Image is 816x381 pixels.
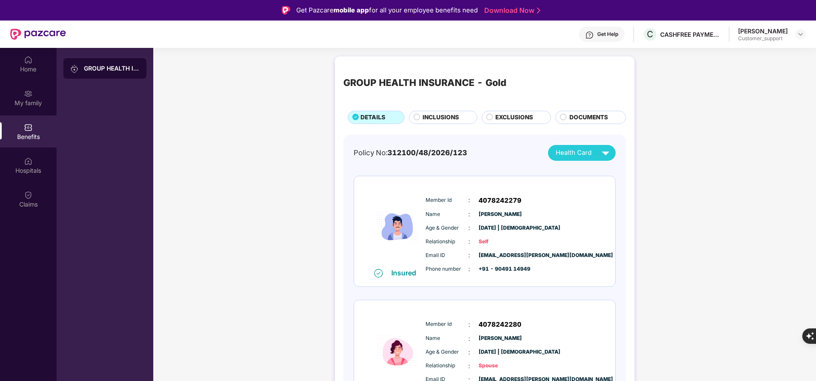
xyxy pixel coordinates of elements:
span: Self [479,238,521,246]
span: C [647,29,653,39]
span: : [468,210,470,219]
img: svg+xml;base64,PHN2ZyBpZD0iRHJvcGRvd24tMzJ4MzIiIHhtbG5zPSJodHRwOi8vd3d3LnczLm9yZy8yMDAwL3N2ZyIgd2... [797,31,804,38]
span: : [468,223,470,233]
span: : [468,264,470,274]
div: Insured [391,269,421,277]
img: svg+xml;base64,PHN2ZyBpZD0iSG9tZSIgeG1sbnM9Imh0dHA6Ly93d3cudzMub3JnLzIwMDAvc3ZnIiB3aWR0aD0iMjAiIG... [24,56,33,64]
span: 312100/48/2026/123 [387,148,467,157]
span: DETAILS [360,113,385,122]
img: svg+xml;base64,PHN2ZyBpZD0iSG9zcGl0YWxzIiB4bWxucz0iaHR0cDovL3d3dy53My5vcmcvMjAwMC9zdmciIHdpZHRoPS... [24,157,33,165]
button: Health Card [548,145,616,161]
span: Age & Gender [426,224,468,232]
img: svg+xml;base64,PHN2ZyBpZD0iQ2xhaW0iIHhtbG5zPSJodHRwOi8vd3d3LnczLm9yZy8yMDAwL3N2ZyIgd2lkdGg9IjIwIi... [24,191,33,199]
span: Name [426,210,468,219]
span: Age & Gender [426,348,468,356]
div: CASHFREE PAYMENTS INDIA PVT. LTD. [660,30,720,38]
div: GROUP HEALTH INSURANCE - Gold [343,75,506,90]
img: icon [372,185,423,268]
span: Health Card [556,148,592,158]
span: [DATE] | [DEMOGRAPHIC_DATA] [479,348,521,356]
div: Get Pazcare for all your employee benefits need [296,5,478,15]
span: [PERSON_NAME] [479,210,521,219]
img: svg+xml;base64,PHN2ZyBpZD0iSGVscC0zMngzMiIgeG1sbnM9Imh0dHA6Ly93d3cudzMub3JnLzIwMDAvc3ZnIiB3aWR0aD... [585,31,594,39]
span: EXCLUSIONS [495,113,533,122]
span: : [468,361,470,371]
div: Get Help [597,31,618,38]
span: [PERSON_NAME] [479,334,521,343]
img: Stroke [537,6,540,15]
div: [PERSON_NAME] [738,27,788,35]
span: +91 - 90491 14949 [479,265,521,273]
span: : [468,334,470,343]
span: Member Id [426,320,468,328]
span: [DATE] | [DEMOGRAPHIC_DATA] [479,224,521,232]
span: : [468,237,470,246]
span: Name [426,334,468,343]
span: : [468,195,470,205]
div: Policy No: [354,147,467,158]
a: Download Now [484,6,538,15]
span: DOCUMENTS [569,113,608,122]
span: Spouse [479,362,521,370]
strong: mobile app [334,6,369,14]
span: : [468,320,470,329]
span: [EMAIL_ADDRESS][PERSON_NAME][DOMAIN_NAME] [479,251,521,260]
span: Relationship [426,238,468,246]
span: : [468,348,470,357]
img: svg+xml;base64,PHN2ZyB3aWR0aD0iMjAiIGhlaWdodD0iMjAiIHZpZXdCb3g9IjAgMCAyMCAyMCIgZmlsbD0ibm9uZSIgeG... [24,89,33,98]
img: svg+xml;base64,PHN2ZyB4bWxucz0iaHR0cDovL3d3dy53My5vcmcvMjAwMC9zdmciIHdpZHRoPSIxNiIgaGVpZ2h0PSIxNi... [374,269,383,278]
img: New Pazcare Logo [10,29,66,40]
img: svg+xml;base64,PHN2ZyB4bWxucz0iaHR0cDovL3d3dy53My5vcmcvMjAwMC9zdmciIHZpZXdCb3g9IjAgMCAyNCAyNCIgd2... [598,145,613,160]
span: : [468,251,470,260]
span: 4078242279 [479,195,521,206]
span: 4078242280 [479,319,521,330]
img: Logo [282,6,290,15]
div: Customer_support [738,35,788,42]
span: INCLUSIONS [423,113,459,122]
span: Email ID [426,251,468,260]
div: GROUP HEALTH INSURANCE - Gold [84,64,140,73]
span: Relationship [426,362,468,370]
span: Phone number [426,265,468,273]
span: Member Id [426,196,468,204]
img: svg+xml;base64,PHN2ZyB3aWR0aD0iMjAiIGhlaWdodD0iMjAiIHZpZXdCb3g9IjAgMCAyMCAyMCIgZmlsbD0ibm9uZSIgeG... [70,65,79,73]
img: svg+xml;base64,PHN2ZyBpZD0iQmVuZWZpdHMiIHhtbG5zPSJodHRwOi8vd3d3LnczLm9yZy8yMDAwL3N2ZyIgd2lkdGg9Ij... [24,123,33,132]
